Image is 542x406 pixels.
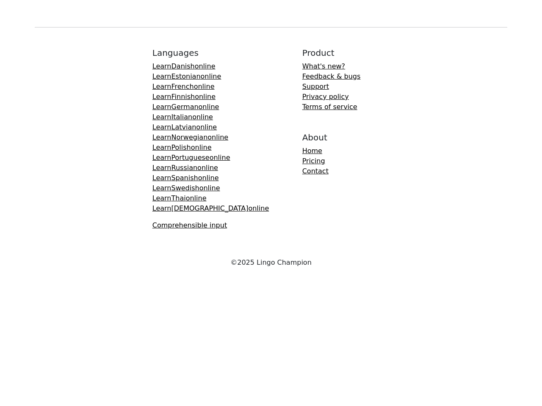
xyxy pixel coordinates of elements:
a: Comprehensible input [152,221,227,229]
a: LearnFrenchonline [152,82,215,91]
a: LearnItalianonline [152,113,213,121]
a: LearnFinnishonline [152,93,216,101]
a: LearnThaionline [152,194,207,202]
a: Privacy policy [302,93,349,101]
a: Pricing [302,157,325,165]
h5: Languages [152,48,269,58]
a: LearnGermanonline [152,103,219,111]
h5: About [302,132,361,143]
a: LearnRussianonline [152,164,218,172]
a: Support [302,82,329,91]
div: © 2025 Lingo Champion [30,258,512,268]
a: Contact [302,167,329,175]
a: Feedback & bugs [302,72,361,80]
a: LearnDanishonline [152,62,216,70]
a: LearnSpanishonline [152,174,219,182]
a: Learn[DEMOGRAPHIC_DATA]online [152,204,269,212]
h5: Product [302,48,361,58]
a: LearnLatvianonline [152,123,217,131]
a: Terms of service [302,103,357,111]
a: LearnNorwegianonline [152,133,228,141]
a: LearnEstonianonline [152,72,221,80]
a: LearnPolishonline [152,143,212,151]
a: LearnPortugueseonline [152,154,230,162]
a: LearnSwedishonline [152,184,220,192]
a: Home [302,147,322,155]
a: What's new? [302,62,345,70]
